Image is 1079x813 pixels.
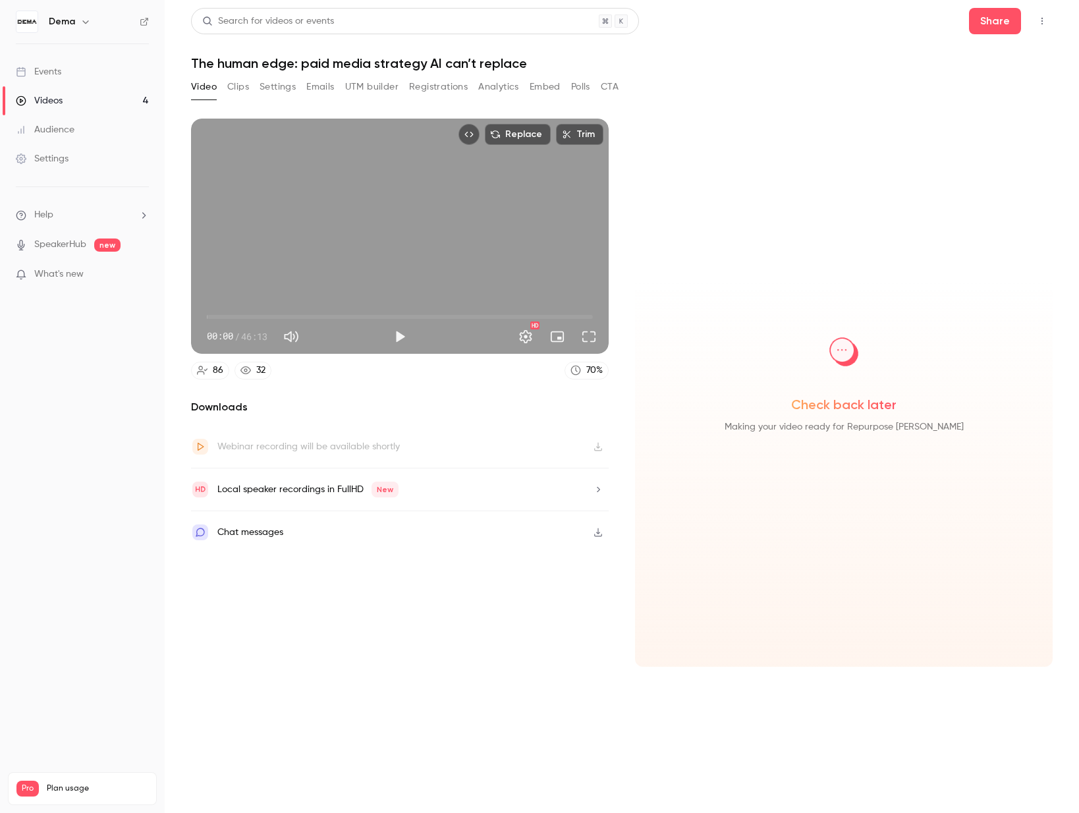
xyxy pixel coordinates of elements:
h2: Downloads [191,399,609,415]
div: Events [16,65,61,78]
button: Share [969,8,1021,34]
button: Video [191,76,217,98]
span: New [372,482,399,497]
button: Settings [260,76,296,98]
button: Polls [571,76,590,98]
a: 32 [235,362,271,379]
div: 70 % [586,364,603,378]
button: Mute [278,323,304,350]
span: / [235,329,240,343]
a: 86 [191,362,229,379]
div: Webinar recording will be available shortly [217,439,400,455]
button: Embed [530,76,561,98]
button: Emails [306,76,334,98]
div: HD [530,322,539,329]
span: Plan usage [47,783,148,794]
div: 32 [256,364,265,378]
span: Making your video ready for Repurpose [PERSON_NAME] [725,419,964,435]
span: Pro [16,781,39,797]
button: Clips [227,76,249,98]
button: Play [387,323,413,350]
button: Analytics [478,76,519,98]
div: 86 [213,364,223,378]
button: Trim [556,124,603,145]
button: UTM builder [345,76,399,98]
div: Chat messages [217,524,283,540]
div: Local speaker recordings in FullHD [217,482,399,497]
button: Replace [485,124,551,145]
button: Embed video [458,124,480,145]
img: Dema [16,11,38,32]
a: SpeakerHub [34,238,86,252]
button: Registrations [409,76,468,98]
h6: Dema [49,15,75,28]
h1: The human edge: paid media strategy AI can’t replace [191,55,1053,71]
span: 46:13 [241,329,267,343]
div: Search for videos or events [202,14,334,28]
div: 00:00 [207,329,267,343]
iframe: Noticeable Trigger [133,269,149,281]
div: Audience [16,123,74,136]
div: Settings [16,152,69,165]
span: Check back later [791,395,897,414]
button: Full screen [576,323,602,350]
span: new [94,238,121,252]
span: Help [34,208,53,222]
button: Settings [512,323,539,350]
div: Videos [16,94,63,107]
span: 00:00 [207,329,233,343]
button: CTA [601,76,619,98]
span: What's new [34,267,84,281]
button: Top Bar Actions [1032,11,1053,32]
button: Turn on miniplayer [544,323,570,350]
a: 70% [565,362,609,379]
li: help-dropdown-opener [16,208,149,222]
